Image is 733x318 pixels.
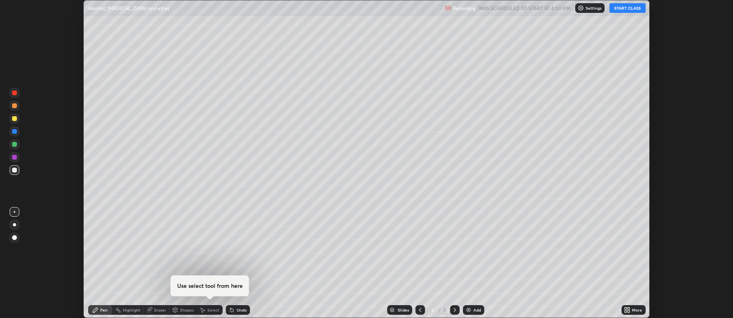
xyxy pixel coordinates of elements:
[154,308,166,312] div: Eraser
[237,308,247,312] div: Undo
[465,307,472,313] img: add-slide-button
[473,308,481,312] div: Add
[586,6,601,10] p: Settings
[609,3,646,13] button: START CLASS
[479,4,570,12] h5: WAS SCHEDULED TO START AT 4:00 PM
[100,308,107,312] div: Pen
[180,308,194,312] div: Shapes
[398,308,409,312] div: Slides
[428,308,436,312] div: 3
[442,306,447,314] div: 3
[578,5,584,11] img: class-settings-icons
[453,5,475,11] p: Recording
[88,5,169,11] p: Alcohol, [MEDICAL_DATA] and ether
[445,5,451,11] img: recording.375f2c34.svg
[632,308,642,312] div: More
[207,308,219,312] div: Select
[438,308,440,312] div: /
[177,282,243,290] h4: Use select tool from here
[123,308,140,312] div: Highlight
